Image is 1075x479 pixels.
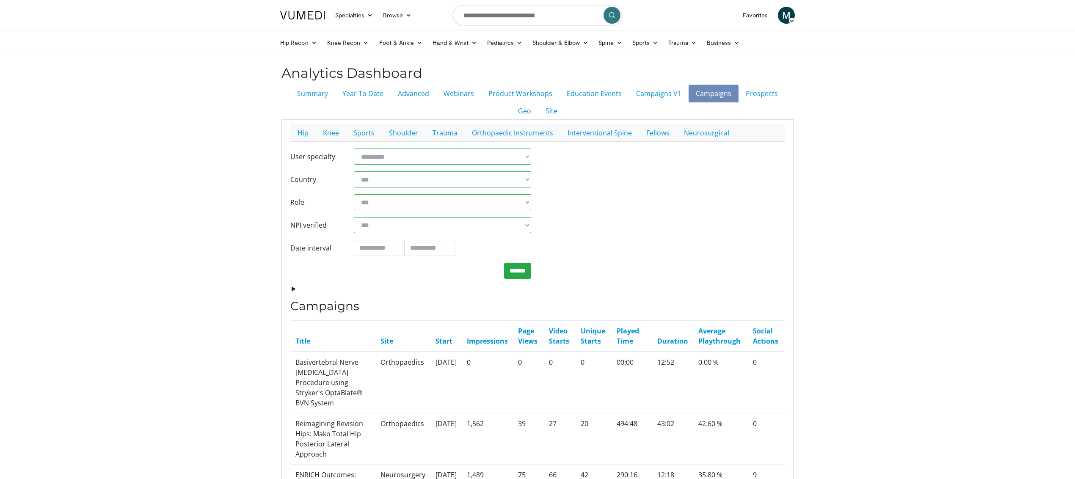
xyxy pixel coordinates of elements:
a: Site [538,102,565,120]
a: M [778,7,795,24]
a: Browse [378,7,417,24]
a: Start [436,336,452,346]
a: Spine [593,34,627,51]
input: Search topics, interventions [453,5,622,25]
td: 1,562 [462,413,513,464]
td: 00:00 [612,352,653,413]
label: Date interval [284,240,347,256]
a: Foot & Ankle [374,34,428,51]
td: Reimagining Revision Hips: Mako Total Hip Posterior Lateral Approach [290,413,375,464]
a: Hip [290,124,316,142]
a: Fellows [639,124,677,142]
a: Hip Recon [275,34,322,51]
a: Specialties [330,7,378,24]
a: Trauma [425,124,465,142]
h3: Campaigns [290,299,785,314]
a: Orthopaedic Instruments [465,124,560,142]
a: Average Playthrough [698,326,741,346]
h2: Analytics Dashboard [281,65,794,81]
td: 42.60 % [693,413,747,464]
label: Country [284,171,347,187]
a: Education Events [560,85,629,102]
a: Title [295,336,310,346]
a: Product Workshops [481,85,560,102]
td: 20 [576,413,612,464]
a: Prospects [739,85,785,102]
td: 12:52 [652,352,693,413]
td: Orthopaedics [375,413,430,464]
a: Video Starts [549,326,569,346]
a: Knee [316,124,346,142]
a: Page Views [518,326,537,346]
label: NPI verified [284,217,347,233]
a: Site [380,336,393,346]
a: Played Time [617,326,639,346]
td: 0 [544,352,576,413]
td: 27 [544,413,576,464]
td: 39 [513,413,544,464]
a: Trauma [663,34,702,51]
a: Year To Date [335,85,391,102]
td: 0 [748,352,785,413]
td: 0 [748,413,785,464]
td: [DATE] [430,413,462,464]
td: 0 [462,352,513,413]
td: 494:48 [612,413,653,464]
a: Hand & Wrist [427,34,482,51]
a: Unique Starts [581,326,605,346]
td: Basivertebral Nerve [MEDICAL_DATA] Procedure using Stryker's OptaBlate® BVN System [290,352,375,413]
a: Geo [511,102,538,120]
a: Favorites [738,7,773,24]
a: Sports [627,34,664,51]
a: Duration [657,336,688,346]
a: Webinars [436,85,481,102]
a: Impressions [467,336,508,346]
a: Campaigns V1 [629,85,689,102]
label: Role [284,194,347,210]
a: Shoulder & Elbow [527,34,593,51]
td: 43:02 [652,413,693,464]
a: Shoulder [382,124,425,142]
a: Social Actions [753,326,778,346]
td: [DATE] [430,352,462,413]
a: Interventional Spine [560,124,639,142]
a: Advanced [391,85,436,102]
img: VuMedi Logo [280,11,325,19]
a: Pediatrics [482,34,527,51]
a: Knee Recon [322,34,374,51]
a: Campaigns [689,85,739,102]
label: User specialty [284,149,347,165]
a: Sports [346,124,382,142]
a: Business [702,34,745,51]
td: 0 [576,352,612,413]
a: Summary [290,85,335,102]
a: Neurosurgical [677,124,736,142]
td: Orthopaedics [375,352,430,413]
td: 0 [513,352,544,413]
td: 0.00 % [693,352,747,413]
